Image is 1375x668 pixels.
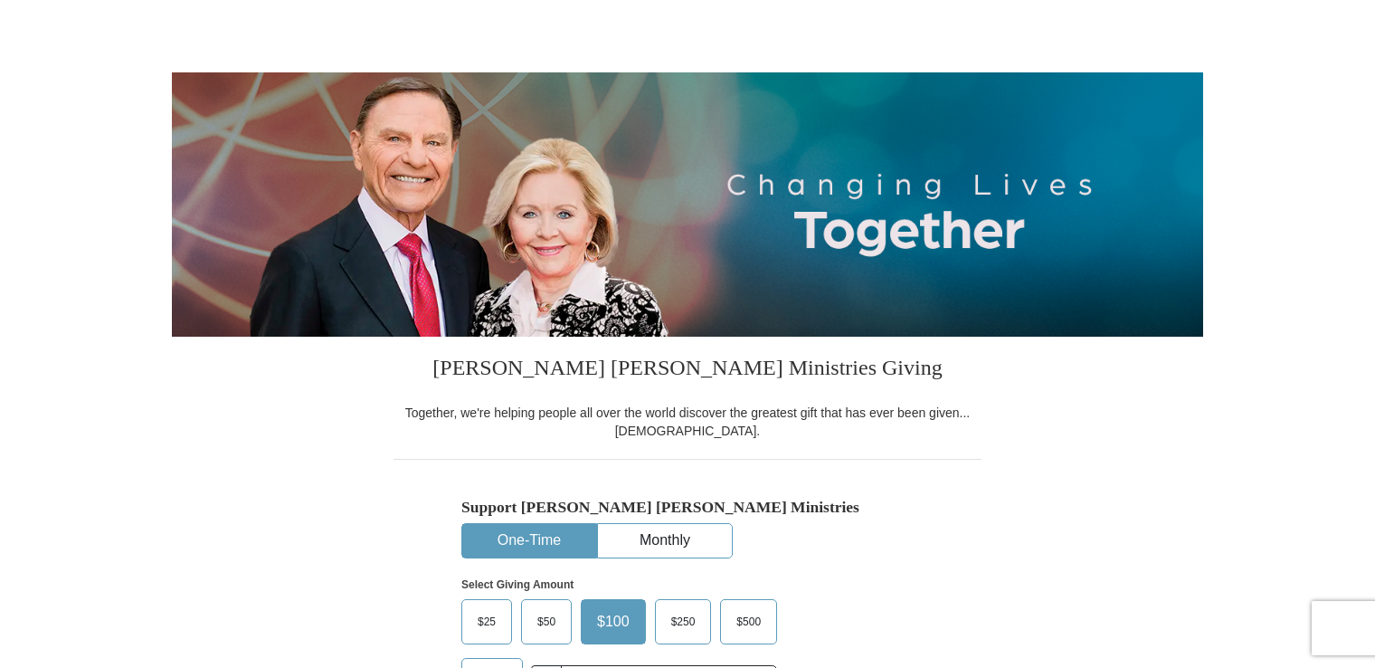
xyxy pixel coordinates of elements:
[588,608,639,635] span: $100
[394,404,981,440] div: Together, we're helping people all over the world discover the greatest gift that has ever been g...
[394,337,981,404] h3: [PERSON_NAME] [PERSON_NAME] Ministries Giving
[662,608,705,635] span: $250
[461,578,574,591] strong: Select Giving Amount
[462,524,596,558] button: One-Time
[598,524,732,558] button: Monthly
[461,498,914,517] h5: Support [PERSON_NAME] [PERSON_NAME] Ministries
[469,608,505,635] span: $25
[528,608,564,635] span: $50
[727,608,770,635] span: $500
